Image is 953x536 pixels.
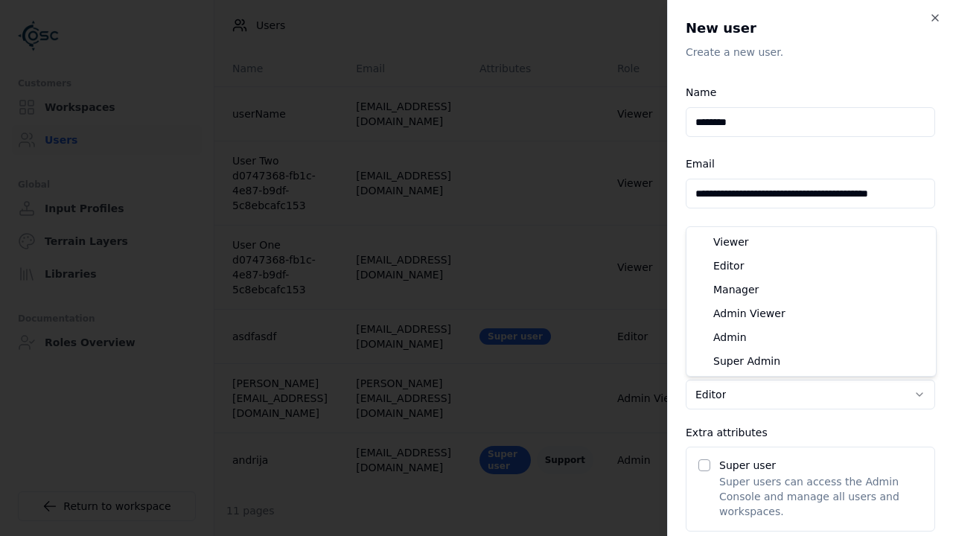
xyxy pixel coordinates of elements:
[713,354,780,368] span: Super Admin
[713,282,759,297] span: Manager
[713,306,785,321] span: Admin Viewer
[713,330,747,345] span: Admin
[713,258,744,273] span: Editor
[713,234,749,249] span: Viewer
